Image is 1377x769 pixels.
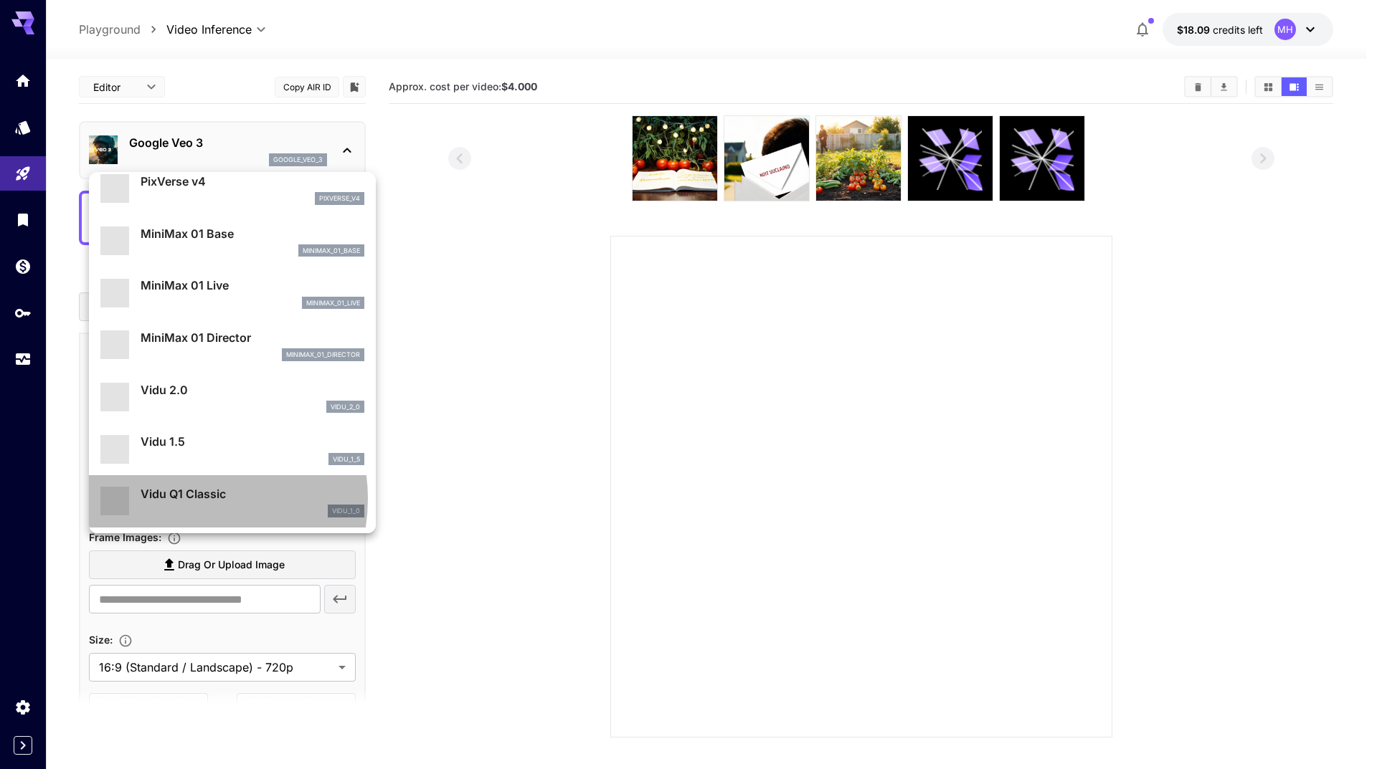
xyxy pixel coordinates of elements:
p: MiniMax 01 Live [141,277,364,294]
p: Vidu 1.5 [141,433,364,450]
div: MiniMax 01 Baseminimax_01_base [100,219,364,263]
div: Vidu 1.5vidu_1_5 [100,427,364,471]
div: Vidu 2.0vidu_2_0 [100,376,364,419]
p: MiniMax 01 Base [141,225,364,242]
p: MiniMax 01 Director [141,329,364,346]
p: pixverse_v4 [319,194,360,204]
p: vidu_1_5 [333,454,360,464]
p: minimax_01_director [286,350,360,360]
p: PixVerse v4 [141,173,364,190]
div: PixVerse v4pixverse_v4 [100,167,364,211]
p: minimax_01_live [306,298,360,308]
p: vidu_1_0 [332,506,360,516]
p: minimax_01_base [303,246,360,256]
p: vidu_2_0 [331,402,360,412]
div: MiniMax 01 Liveminimax_01_live [100,271,364,315]
p: Vidu 2.0 [141,381,364,398]
div: MiniMax 01 Directorminimax_01_director [100,323,364,367]
div: Vidu Q1 Classicvidu_1_0 [100,479,364,523]
p: Vidu Q1 Classic [141,485,364,502]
